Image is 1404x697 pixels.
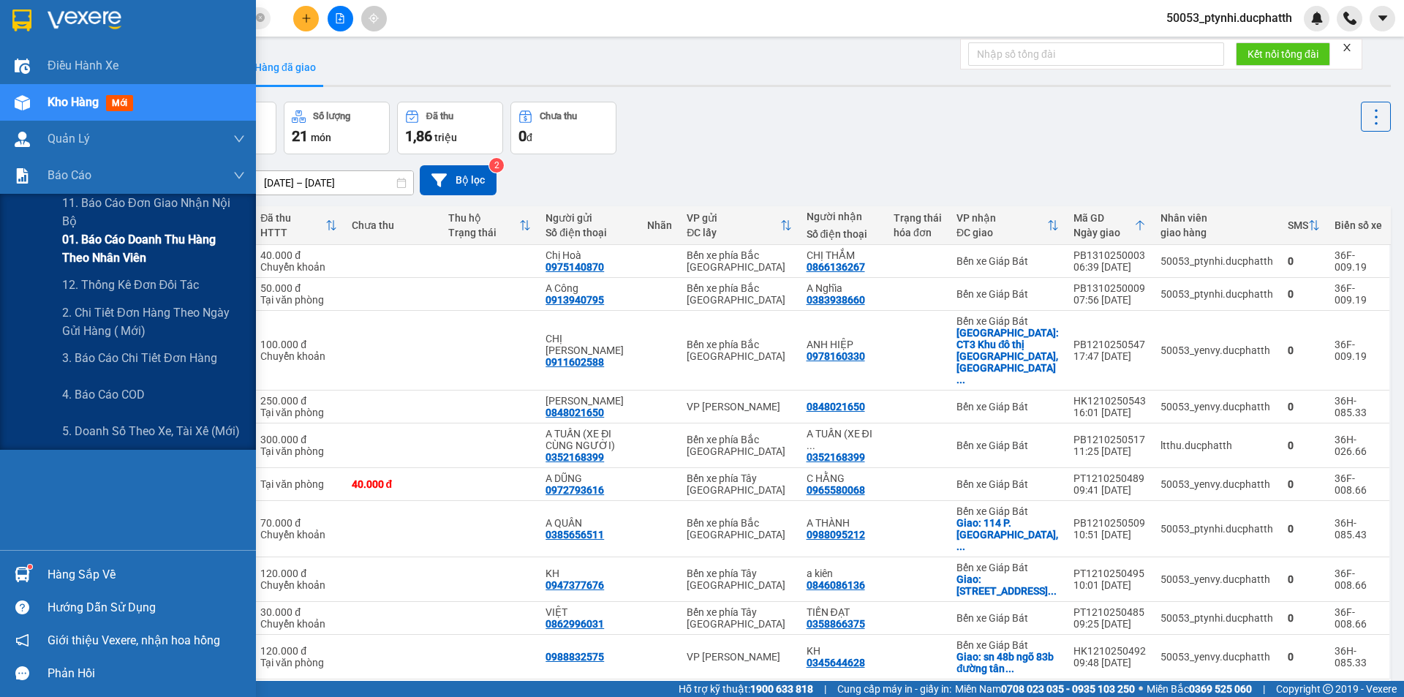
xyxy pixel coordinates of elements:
[1288,478,1320,490] div: 0
[1288,651,1320,663] div: 0
[1335,282,1382,306] div: 36F-009.19
[1335,517,1382,540] div: 36H-085.43
[1139,686,1143,692] span: ⚪️
[1335,395,1382,418] div: 36H-085.33
[546,261,604,273] div: 0975140870
[1323,684,1333,694] span: copyright
[260,261,336,273] div: Chuyển khoản
[546,618,604,630] div: 0862996031
[1335,472,1382,496] div: 36F-008.66
[62,276,199,294] span: 12. Thống kê đơn đối tác
[894,227,942,238] div: hóa đơn
[546,333,633,356] div: CHỊ TRỊNH HƯƠNG
[301,13,312,23] span: plus
[1160,523,1273,535] div: 50053_ptynhi.ducphatth
[807,645,879,657] div: KH
[546,407,604,418] div: 0848021650
[956,227,1047,238] div: ĐC giao
[1288,255,1320,267] div: 0
[1160,440,1273,451] div: ltthu.ducphatth
[233,133,245,145] span: down
[546,249,633,261] div: Chị Hoà
[1073,568,1146,579] div: PT1210250495
[546,451,604,463] div: 0352168399
[807,440,815,451] span: ...
[1073,294,1146,306] div: 07:56 [DATE]
[968,42,1224,66] input: Nhập số tổng đài
[1073,472,1146,484] div: PT1210250489
[687,401,791,412] div: VP [PERSON_NAME]
[489,158,504,173] sup: 2
[260,249,336,261] div: 40.000 đ
[956,478,1059,490] div: Bến xe Giáp Bát
[260,282,336,294] div: 50.000 đ
[1160,612,1273,624] div: 50053_ptynhi.ducphatth
[1288,612,1320,624] div: 0
[807,472,879,484] div: C HẰNG
[1147,681,1252,697] span: Miền Bắc
[1288,523,1320,535] div: 0
[807,261,865,273] div: 0866136267
[253,206,344,245] th: Toggle SortBy
[62,304,245,340] span: 2. Chi tiết đơn hàng theo ngày gửi hàng ( mới)
[546,568,633,579] div: KH
[546,472,633,484] div: A DŨNG
[955,681,1135,697] span: Miền Nam
[260,618,336,630] div: Chuyển khoản
[956,288,1059,300] div: Bến xe Giáp Bát
[1288,573,1320,585] div: 0
[233,170,245,181] span: down
[1160,288,1273,300] div: 50053_ptynhi.ducphatth
[260,407,336,418] div: Tại văn phòng
[510,102,616,154] button: Chưa thu0đ
[956,505,1059,517] div: Bến xe Giáp Bát
[956,212,1047,224] div: VP nhận
[256,12,265,26] span: close-circle
[546,428,633,451] div: A TUẤN (XE ĐI CÙNG NGƯỜI)
[1073,484,1146,496] div: 09:41 [DATE]
[687,568,791,591] div: Bến xe phía Tây [GEOGRAPHIC_DATA]
[1160,651,1273,663] div: 50053_yenvy.ducphatth
[546,395,633,407] div: anh dũng
[1160,478,1273,490] div: 50053_yenvy.ducphatth
[956,612,1059,624] div: Bến xe Giáp Bát
[949,206,1066,245] th: Toggle SortBy
[1073,227,1134,238] div: Ngày giao
[526,132,532,143] span: đ
[956,440,1059,451] div: Bến xe Giáp Bát
[807,529,865,540] div: 0988095212
[15,633,29,647] span: notification
[687,339,791,362] div: Bến xe phía Bắc [GEOGRAPHIC_DATA]
[48,129,90,148] span: Quản Lý
[956,315,1059,327] div: Bến xe Giáp Bát
[687,212,780,224] div: VP gửi
[546,579,604,591] div: 0947377676
[1160,255,1273,267] div: 50053_ptynhi.ducphatth
[311,132,331,143] span: món
[260,478,336,490] div: Tại văn phòng
[62,194,245,230] span: 11. Báo cáo đơn giao nhận nội bộ
[1342,42,1352,53] span: close
[1005,663,1014,674] span: ...
[807,294,865,306] div: 0383938660
[441,206,538,245] th: Toggle SortBy
[1160,344,1273,356] div: 50053_yenvy.ducphatth
[837,681,951,697] span: Cung cấp máy in - giấy in:
[687,651,791,663] div: VP [PERSON_NAME]
[293,6,319,31] button: plus
[434,132,457,143] span: triệu
[1048,585,1057,597] span: ...
[260,606,336,618] div: 30.000 đ
[1335,339,1382,362] div: 36F-009.19
[15,567,30,582] img: warehouse-icon
[1073,445,1146,457] div: 11:25 [DATE]
[1073,645,1146,657] div: HK1210250492
[1335,249,1382,273] div: 36F-009.19
[15,95,30,110] img: warehouse-icon
[260,445,336,457] div: Tại văn phòng
[260,339,336,350] div: 100.000 đ
[540,111,577,121] div: Chưa thu
[679,206,799,245] th: Toggle SortBy
[956,651,1059,674] div: Giao: sn 48b ngõ 83b đường tân triều mới thanh trì hà nội
[62,385,145,404] span: 4. Báo cáo COD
